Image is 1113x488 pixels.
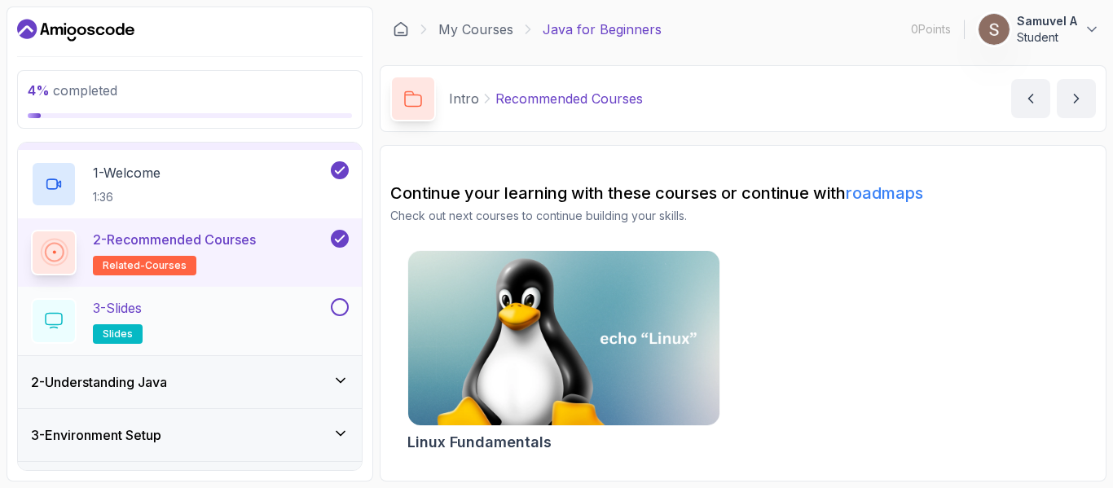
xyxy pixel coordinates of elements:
[18,409,362,461] button: 3-Environment Setup
[407,250,720,454] a: Linux Fundamentals cardLinux Fundamentals
[31,298,349,344] button: 3-Slidesslides
[495,89,643,108] p: Recommended Courses
[93,189,161,205] p: 1:36
[31,161,349,207] button: 1-Welcome1:36
[1011,79,1050,118] button: previous content
[31,372,167,392] h3: 2 - Understanding Java
[17,17,134,43] a: Dashboard
[18,356,362,408] button: 2-Understanding Java
[438,20,513,39] a: My Courses
[911,21,951,37] p: 0 Points
[978,13,1100,46] button: user profile imageSamuvel AStudent
[31,425,161,445] h3: 3 - Environment Setup
[103,259,187,272] span: related-courses
[93,230,256,249] p: 2 - Recommended Courses
[93,163,161,182] p: 1 - Welcome
[390,208,1096,224] p: Check out next courses to continue building your skills.
[846,183,923,203] a: roadmaps
[93,298,142,318] p: 3 - Slides
[979,14,1010,45] img: user profile image
[390,182,1096,204] h2: Continue your learning with these courses or continue with
[408,251,719,425] img: Linux Fundamentals card
[1017,29,1077,46] p: Student
[543,20,662,39] p: Java for Beginners
[407,431,552,454] h2: Linux Fundamentals
[28,82,50,99] span: 4 %
[1057,79,1096,118] button: next content
[103,328,133,341] span: slides
[31,230,349,275] button: 2-Recommended Coursesrelated-courses
[393,21,409,37] a: Dashboard
[28,82,117,99] span: completed
[1017,13,1077,29] p: Samuvel A
[449,89,479,108] p: Intro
